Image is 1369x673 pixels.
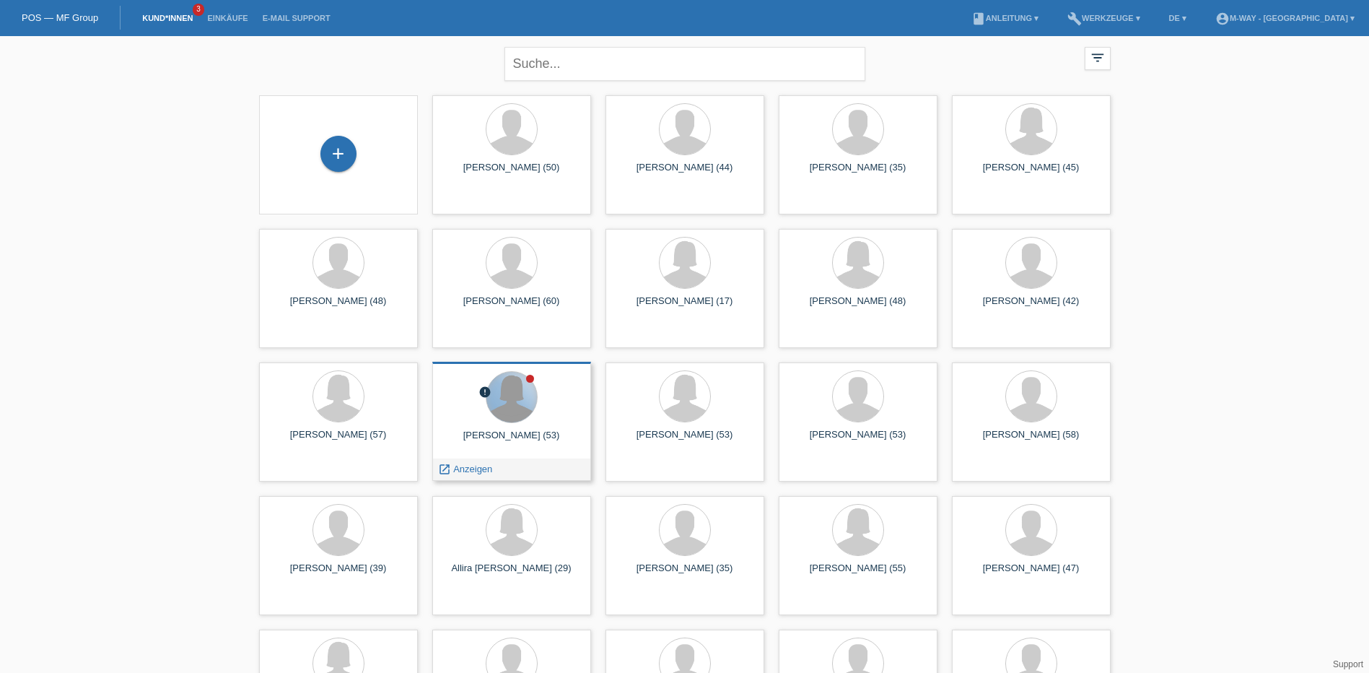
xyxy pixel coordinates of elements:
i: book [971,12,986,26]
i: error [478,386,491,399]
a: account_circlem-way - [GEOGRAPHIC_DATA] ▾ [1208,14,1362,22]
a: E-Mail Support [255,14,338,22]
div: [PERSON_NAME] (48) [790,295,926,318]
div: [PERSON_NAME] (44) [617,162,753,185]
div: [PERSON_NAME] (57) [271,429,406,452]
a: buildWerkzeuge ▾ [1060,14,1147,22]
div: [PERSON_NAME] (47) [963,563,1099,586]
div: [PERSON_NAME] (58) [963,429,1099,452]
div: [PERSON_NAME] (35) [617,563,753,586]
a: bookAnleitung ▾ [964,14,1046,22]
div: [PERSON_NAME] (35) [790,162,926,185]
div: [PERSON_NAME] (45) [963,162,1099,185]
div: Unbestätigt, in Bearbeitung [478,386,491,401]
span: Anzeigen [453,464,492,474]
div: [PERSON_NAME] (17) [617,295,753,318]
div: [PERSON_NAME] (48) [271,295,406,318]
div: [PERSON_NAME] (53) [444,430,579,453]
div: Allira [PERSON_NAME] (29) [444,563,579,586]
a: launch Anzeigen [438,464,493,474]
a: Kund*innen [135,14,200,22]
i: build [1067,12,1082,26]
div: [PERSON_NAME] (50) [444,162,579,185]
a: DE ▾ [1162,14,1194,22]
div: [PERSON_NAME] (60) [444,295,579,318]
i: filter_list [1090,50,1106,66]
i: launch [438,463,451,476]
a: POS — MF Group [22,12,98,23]
div: [PERSON_NAME] (55) [790,563,926,586]
div: [PERSON_NAME] (39) [271,563,406,586]
div: Kund*in hinzufügen [321,142,356,166]
div: [PERSON_NAME] (42) [963,295,1099,318]
i: account_circle [1215,12,1230,26]
span: 3 [193,4,204,16]
div: [PERSON_NAME] (53) [790,429,926,452]
a: Einkäufe [200,14,255,22]
div: [PERSON_NAME] (53) [617,429,753,452]
a: Support [1333,659,1363,669]
input: Suche... [504,47,865,81]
